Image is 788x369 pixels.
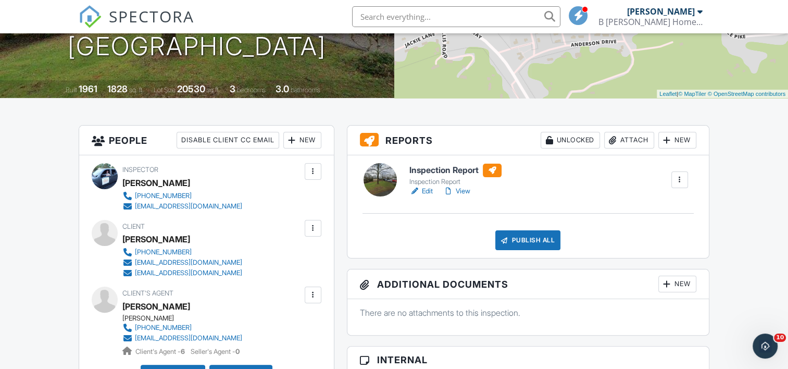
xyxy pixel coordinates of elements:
[627,6,695,17] div: [PERSON_NAME]
[135,202,242,211] div: [EMAIL_ADDRESS][DOMAIN_NAME]
[347,126,709,155] h3: Reports
[79,126,333,155] h3: People
[191,348,240,355] span: Seller's Agent -
[604,132,654,149] div: Attach
[66,86,77,94] span: Built
[135,334,242,342] div: [EMAIL_ADDRESS][DOMAIN_NAME]
[352,6,560,27] input: Search everything...
[122,247,242,257] a: [PHONE_NUMBER]
[109,5,194,27] span: SPECTORA
[122,289,173,297] span: Client's Agent
[409,178,502,186] div: Inspection Report
[207,86,220,94] span: sq.ft.
[235,348,240,355] strong: 0
[122,314,251,323] div: [PERSON_NAME]
[657,90,788,99] div: |
[181,348,185,355] strong: 6
[122,166,158,174] span: Inspector
[753,334,778,359] iframe: Intercom live chat
[276,83,289,94] div: 3.0
[283,132,321,149] div: New
[135,269,242,277] div: [EMAIL_ADDRESS][DOMAIN_NAME]
[129,86,144,94] span: sq. ft.
[122,257,242,268] a: [EMAIL_ADDRESS][DOMAIN_NAME]
[122,223,145,230] span: Client
[291,86,320,94] span: bathrooms
[122,323,242,333] a: [PHONE_NUMBER]
[658,132,696,149] div: New
[409,164,502,177] h6: Inspection Report
[658,276,696,292] div: New
[230,83,235,94] div: 3
[678,91,706,97] a: © MapTiler
[774,334,786,342] span: 10
[708,91,785,97] a: © OpenStreetMap contributors
[135,324,192,332] div: [PHONE_NUMBER]
[135,192,192,200] div: [PHONE_NUMBER]
[541,132,600,149] div: Unlocked
[360,307,696,318] p: There are no attachments to this inspection.
[79,5,102,28] img: The Best Home Inspection Software - Spectora
[135,248,192,256] div: [PHONE_NUMBER]
[598,17,703,27] div: B Trew Home Inspection Services
[79,14,194,36] a: SPECTORA
[237,86,266,94] span: bedrooms
[122,231,190,247] div: [PERSON_NAME]
[135,259,242,267] div: [EMAIL_ADDRESS][DOMAIN_NAME]
[347,269,709,299] h3: Additional Documents
[122,175,190,191] div: [PERSON_NAME]
[135,348,186,355] span: Client's Agent -
[659,91,677,97] a: Leaflet
[154,86,176,94] span: Lot Size
[409,186,433,196] a: Edit
[122,268,242,278] a: [EMAIL_ADDRESS][DOMAIN_NAME]
[177,132,279,149] div: Disable Client CC Email
[122,333,242,343] a: [EMAIL_ADDRESS][DOMAIN_NAME]
[443,186,470,196] a: View
[122,201,242,212] a: [EMAIL_ADDRESS][DOMAIN_NAME]
[122,299,190,314] a: [PERSON_NAME]
[495,230,560,250] div: Publish All
[107,83,128,94] div: 1828
[122,191,242,201] a: [PHONE_NUMBER]
[177,83,205,94] div: 20530
[409,164,502,187] a: Inspection Report Inspection Report
[79,83,97,94] div: 1961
